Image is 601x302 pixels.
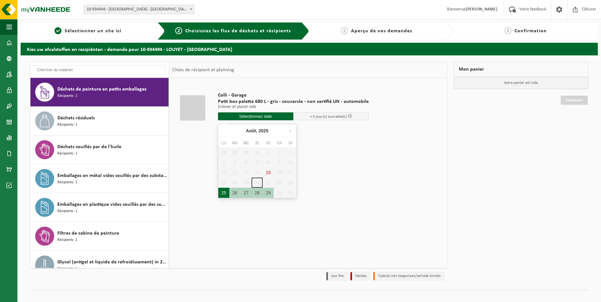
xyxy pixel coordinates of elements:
[84,5,194,14] span: 10-934494 - LOUYET - MONT ST GUIBERT - MONT-SAINT-GUIBERT
[34,65,166,75] input: Chercher du matériel
[30,251,169,280] button: Glycol (antigel et liquide de refroidissement) in 200l Récipients: 1
[515,28,547,34] span: Confirmation
[373,272,444,280] li: Tijdelijk niet toegestaan/période limitée
[218,188,229,198] div: 25
[185,28,291,34] span: Choisissiez les flux de déchets et récipients
[54,27,61,34] span: 1
[252,188,263,198] div: 28
[218,105,369,109] p: Enlever et placer vide
[243,126,271,136] div: Août,
[310,115,347,119] span: + 4 jour(s) ouvrable(s)
[218,92,369,98] span: Colli - Garage
[454,77,588,89] p: Votre panier est vide
[240,188,252,198] div: 27
[30,135,169,164] button: Déchets souillés par de l'huile Récipients: 1
[561,96,588,105] a: Continuer
[57,122,77,128] span: Récipients: 1
[30,107,169,135] button: Déchets résiduels Récipients: 1
[350,272,370,280] li: Holiday
[285,140,296,146] div: Di
[229,140,240,146] div: Ma
[57,172,167,179] span: Emballages en métal vides souillés par des substances dangereuses
[240,140,252,146] div: Me
[30,222,169,251] button: Filtres de cabine de peinture Récipients: 2
[65,28,121,34] span: Sélectionner un site ici
[466,7,497,12] strong: [PERSON_NAME]
[57,143,121,151] span: Déchets souillés par de l'huile
[57,151,77,157] span: Récipients: 1
[341,27,348,34] span: 3
[21,43,598,55] h2: Kies uw afvalstoffen en recipiënten - demande pour 10-934494 - LOUYET - [GEOGRAPHIC_DATA]
[504,27,511,34] span: 4
[57,230,119,237] span: Filtres de cabine de peinture
[351,28,412,34] span: Aperçu de vos demandes
[263,188,274,198] div: 29
[84,5,195,14] span: 10-934494 - LOUYET - MONT ST GUIBERT - MONT-SAINT-GUIBERT
[229,188,240,198] div: 26
[326,272,347,280] li: Jour fixe
[57,266,77,272] span: Récipients: 1
[57,237,77,243] span: Récipients: 2
[252,140,263,146] div: Je
[30,78,169,107] button: Déchets de peinture en petits emballages Récipients: 1
[57,179,77,186] span: Récipients: 1
[454,62,589,77] div: Mon panier
[30,193,169,222] button: Emballages en plastique vides souillés par des substances dangereuses Récipients: 1
[259,129,268,133] i: 2025
[57,93,77,99] span: Récipients: 1
[218,112,293,120] input: Sélectionnez date
[24,27,152,35] a: 1Sélectionner un site ici
[263,140,274,146] div: Ve
[218,98,369,105] span: Petit box palette 680 L - gris - couvercle - non certifié UN - automobile
[57,201,167,208] span: Emballages en plastique vides souillés par des substances dangereuses
[169,62,237,78] div: Choix de récipient et planning
[175,27,182,34] span: 2
[57,114,95,122] span: Déchets résiduels
[57,208,77,214] span: Récipients: 1
[57,85,146,93] span: Déchets de peinture en petits emballages
[57,258,167,266] span: Glycol (antigel et liquide de refroidissement) in 200l
[30,164,169,193] button: Emballages en métal vides souillés par des substances dangereuses Récipients: 1
[274,140,285,146] div: Sa
[218,140,229,146] div: Lu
